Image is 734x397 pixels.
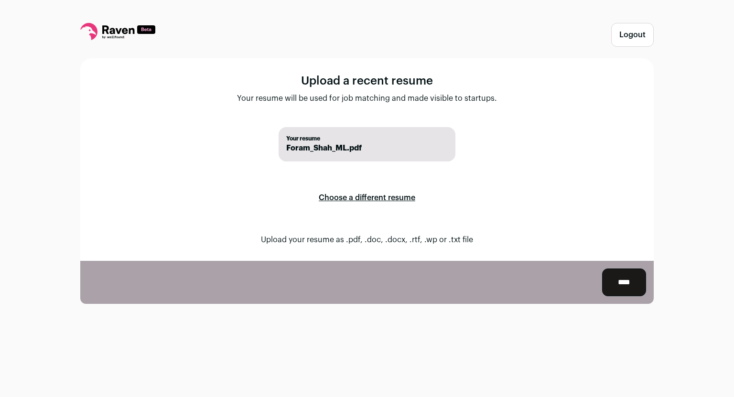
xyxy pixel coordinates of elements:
h1: Upload a recent resume [237,74,497,89]
label: Choose a different resume [319,184,415,211]
span: Foram_Shah_ML.pdf [286,142,448,154]
span: Your resume [286,135,448,142]
button: Logout [611,23,654,47]
p: Upload your resume as .pdf, .doc, .docx, .rtf, .wp or .txt file [261,234,473,246]
p: Your resume will be used for job matching and made visible to startups. [237,93,497,104]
